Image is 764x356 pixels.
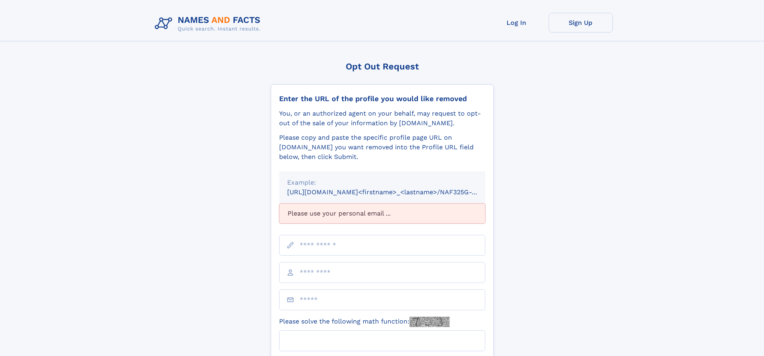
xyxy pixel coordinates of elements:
small: [URL][DOMAIN_NAME]<firstname>_<lastname>/NAF325G-xxxxxxxx [287,188,501,196]
div: Example: [287,178,477,187]
div: Opt Out Request [271,61,494,71]
a: Log In [484,13,549,33]
div: Please copy and paste the specific profile page URL on [DOMAIN_NAME] you want removed into the Pr... [279,133,485,162]
div: Please use your personal email ... [279,203,485,224]
a: Sign Up [549,13,613,33]
label: Please solve the following math function: [279,317,450,327]
div: Enter the URL of the profile you would like removed [279,94,485,103]
img: Logo Names and Facts [152,13,267,35]
div: You, or an authorized agent on your behalf, may request to opt-out of the sale of your informatio... [279,109,485,128]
